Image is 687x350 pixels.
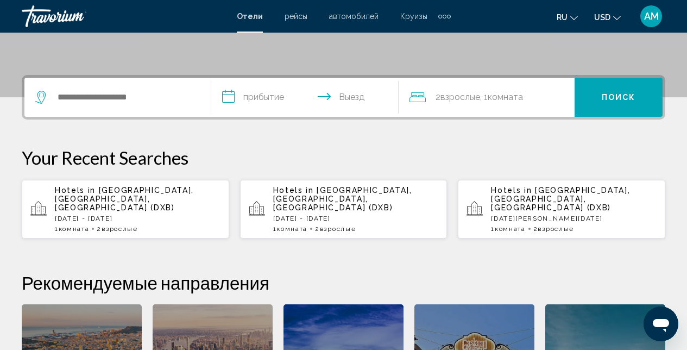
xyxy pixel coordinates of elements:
[438,8,451,25] button: Extra navigation items
[315,225,356,233] span: 2
[533,225,574,233] span: 2
[22,147,665,168] p: Your Recent Searches
[495,225,526,233] span: Комната
[22,5,226,27] a: Travorium
[557,9,578,25] button: Change language
[22,179,229,239] button: Hotels in [GEOGRAPHIC_DATA], [GEOGRAPHIC_DATA], [GEOGRAPHIC_DATA] (DXB)[DATE] - [DATE]1Комната2Вз...
[436,90,480,105] span: 2
[240,179,448,239] button: Hotels in [GEOGRAPHIC_DATA], [GEOGRAPHIC_DATA], [GEOGRAPHIC_DATA] (DXB)[DATE] - [DATE]1Комната2Вз...
[97,225,137,233] span: 2
[491,186,532,195] span: Hotels in
[211,78,398,117] button: Check in and out dates
[480,90,523,105] span: , 1
[59,225,90,233] span: Комната
[400,12,427,21] a: Круизы
[644,307,678,341] iframe: Кнопка запуска окна обмена сообщениями
[538,225,573,233] span: Взрослые
[273,186,412,212] span: [GEOGRAPHIC_DATA], [GEOGRAPHIC_DATA], [GEOGRAPHIC_DATA] (DXB)
[399,78,575,117] button: Travelers: 2 adults, 0 children
[440,92,480,102] span: Взрослые
[55,225,89,233] span: 1
[276,225,307,233] span: Комната
[273,215,439,222] p: [DATE] - [DATE]
[55,215,220,222] p: [DATE] - [DATE]
[637,5,665,28] button: User Menu
[55,186,96,195] span: Hotels in
[594,9,621,25] button: Change currency
[602,93,636,102] span: Поиск
[491,186,630,212] span: [GEOGRAPHIC_DATA], [GEOGRAPHIC_DATA], [GEOGRAPHIC_DATA] (DXB)
[273,225,307,233] span: 1
[488,92,523,102] span: Комната
[285,12,307,21] a: рейсы
[644,11,659,22] span: AM
[102,225,137,233] span: Взрослые
[55,186,194,212] span: [GEOGRAPHIC_DATA], [GEOGRAPHIC_DATA], [GEOGRAPHIC_DATA] (DXB)
[237,12,263,21] a: Отели
[491,215,657,222] p: [DATE][PERSON_NAME][DATE]
[594,13,610,22] span: USD
[557,13,568,22] span: ru
[24,78,663,117] div: Search widget
[320,225,356,233] span: Взрослые
[22,272,665,293] h2: Рекомендуемые направления
[491,225,525,233] span: 1
[329,12,379,21] a: автомобилей
[458,179,665,239] button: Hotels in [GEOGRAPHIC_DATA], [GEOGRAPHIC_DATA], [GEOGRAPHIC_DATA] (DXB)[DATE][PERSON_NAME][DATE]1...
[273,186,314,195] span: Hotels in
[575,78,663,117] button: Поиск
